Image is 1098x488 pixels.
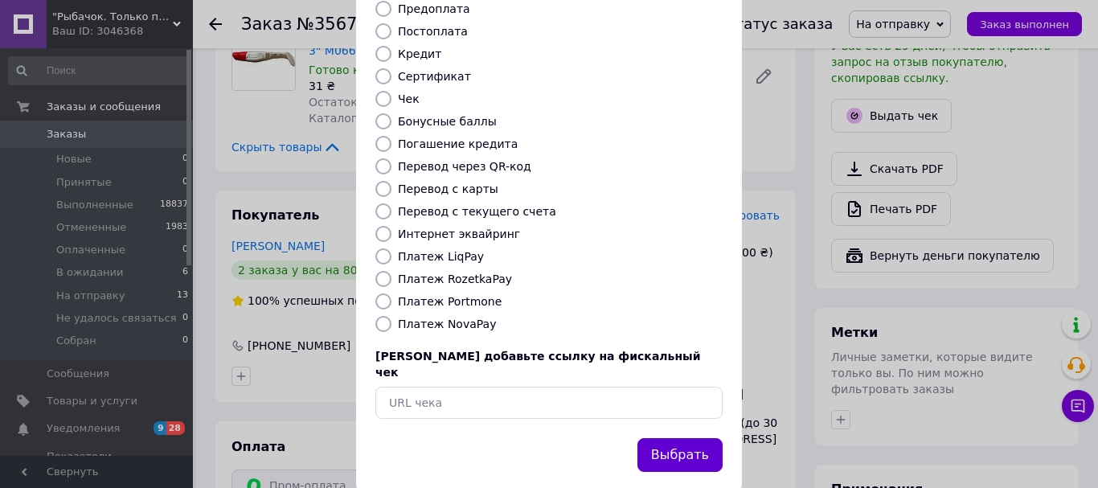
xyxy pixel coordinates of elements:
[398,160,531,173] label: Перевод через QR-код
[398,250,484,263] label: Платеж LiqPay
[398,295,502,308] label: Платеж Portmone
[398,318,496,330] label: Платеж NovaPay
[398,25,468,38] label: Постоплата
[398,182,498,195] label: Перевод с карты
[398,137,518,150] label: Погашение кредита
[375,387,723,419] input: URL чека
[398,228,520,240] label: Интернет эквайринг
[398,115,497,128] label: Бонусные баллы
[398,205,556,218] label: Перевод с текущего счета
[398,47,441,60] label: Кредит
[398,70,471,83] label: Сертификат
[398,2,470,15] label: Предоплата
[398,273,512,285] label: Платеж RozetkaPay
[375,350,701,379] span: [PERSON_NAME] добавьте ссылку на фискальный чек
[398,92,420,105] label: Чек
[637,438,723,473] button: Выбрать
